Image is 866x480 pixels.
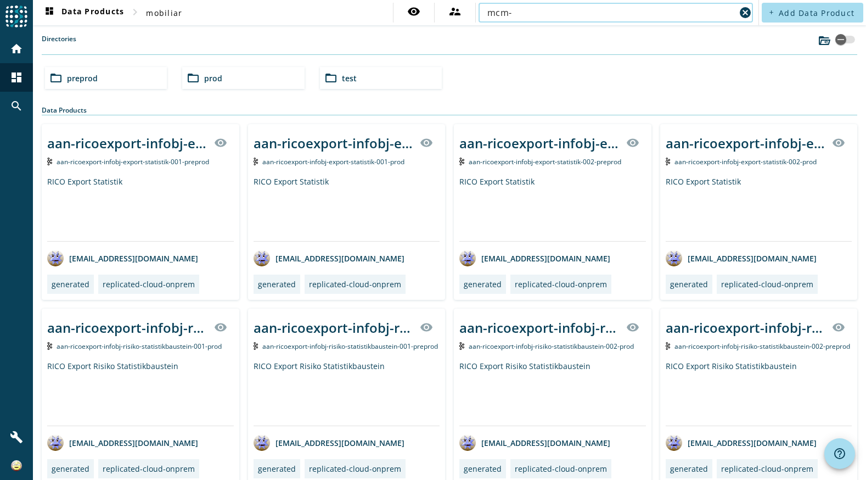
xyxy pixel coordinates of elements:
mat-icon: home [10,42,23,55]
div: replicated-cloud-onprem [103,464,195,474]
div: aan-ricoexport-infobj-risiko-statistikbaustein-001-_stage_ [254,319,414,337]
div: generated [670,279,708,289]
span: Kafka Topic: aan-ricoexport-infobj-risiko-statistikbaustein-002-preprod [674,342,850,351]
span: Kafka Topic: aan-ricoexport-infobj-export-statistik-001-prod [262,157,404,166]
img: avatar [254,250,270,266]
mat-icon: visibility [626,321,639,334]
span: Kafka Topic: aan-ricoexport-infobj-export-statistik-001-preprod [57,157,209,166]
div: [EMAIL_ADDRESS][DOMAIN_NAME] [254,250,404,266]
span: preprod [67,73,98,83]
div: replicated-cloud-onprem [515,464,607,474]
span: mobiliar [146,8,182,18]
button: Add Data Product [762,3,863,23]
div: generated [670,464,708,474]
span: Data Products [43,6,124,19]
div: RICO Export Risiko Statistikbaustein [459,361,646,426]
div: generated [464,464,502,474]
span: Kafka Topic: aan-ricoexport-infobj-export-statistik-002-preprod [469,157,621,166]
img: Kafka Topic: aan-ricoexport-infobj-risiko-statistikbaustein-001-preprod [254,342,258,350]
div: [EMAIL_ADDRESS][DOMAIN_NAME] [47,434,198,451]
button: Clear [738,5,753,20]
div: RICO Export Statistik [459,176,646,241]
img: Kafka Topic: aan-ricoexport-infobj-risiko-statistikbaustein-001-prod [47,342,52,350]
img: avatar [254,434,270,451]
div: replicated-cloud-onprem [721,279,813,289]
div: replicated-cloud-onprem [309,279,401,289]
mat-icon: visibility [214,321,227,334]
div: RICO Export Statistik [254,176,440,241]
div: generated [258,279,296,289]
div: RICO Export Risiko Statistikbaustein [666,361,852,426]
div: aan-ricoexport-infobj-risiko-statistikbaustein-001-_stage_ [47,319,207,337]
div: Data Products [42,105,857,115]
div: replicated-cloud-onprem [721,464,813,474]
input: Search (% or * for wildcards) [487,6,735,19]
mat-icon: folder_open [324,71,338,85]
mat-icon: visibility [832,321,845,334]
div: replicated-cloud-onprem [103,279,195,289]
mat-icon: search [10,99,23,113]
img: avatar [47,250,64,266]
span: test [342,73,357,83]
mat-icon: supervisor_account [448,5,462,18]
span: Add Data Product [779,8,854,18]
img: avatar [666,250,682,266]
mat-icon: visibility [626,136,639,149]
div: replicated-cloud-onprem [515,279,607,289]
span: prod [204,73,222,83]
img: Kafka Topic: aan-ricoexport-infobj-export-statistik-001-prod [254,158,258,165]
div: RICO Export Risiko Statistikbaustein [254,361,440,426]
img: avatar [666,434,682,451]
img: spoud-logo.svg [5,5,27,27]
div: generated [464,279,502,289]
div: RICO Export Statistik [666,176,852,241]
mat-icon: folder_open [187,71,200,85]
div: aan-ricoexport-infobj-export-statistik-002-_stage_ [666,134,826,152]
div: [EMAIL_ADDRESS][DOMAIN_NAME] [47,250,198,266]
img: af918c374769b9f2fc363c81ec7e3749 [11,460,22,471]
mat-icon: visibility [407,5,420,18]
img: avatar [459,250,476,266]
label: Directories [42,34,76,54]
mat-icon: chevron_right [128,5,142,19]
mat-icon: dashboard [10,71,23,84]
mat-icon: visibility [214,136,227,149]
button: mobiliar [142,3,187,23]
div: aan-ricoexport-infobj-risiko-statistikbaustein-002-_stage_ [459,319,620,337]
div: [EMAIL_ADDRESS][DOMAIN_NAME] [666,434,817,451]
img: avatar [459,434,476,451]
mat-icon: visibility [420,321,433,334]
div: replicated-cloud-onprem [309,464,401,474]
img: Kafka Topic: aan-ricoexport-infobj-risiko-statistikbaustein-002-preprod [666,342,671,350]
div: RICO Export Statistik [47,176,234,241]
img: Kafka Topic: aan-ricoexport-infobj-risiko-statistikbaustein-002-prod [459,342,464,350]
span: Kafka Topic: aan-ricoexport-infobj-export-statistik-002-prod [674,157,817,166]
button: Data Products [38,3,128,23]
div: [EMAIL_ADDRESS][DOMAIN_NAME] [459,434,610,451]
div: generated [52,464,89,474]
div: generated [258,464,296,474]
mat-icon: add [768,9,774,15]
mat-icon: cancel [739,6,752,19]
span: Kafka Topic: aan-ricoexport-infobj-risiko-statistikbaustein-001-preprod [262,342,438,351]
img: Kafka Topic: aan-ricoexport-infobj-export-statistik-002-preprod [459,158,464,165]
mat-icon: visibility [832,136,845,149]
span: Kafka Topic: aan-ricoexport-infobj-risiko-statistikbaustein-001-prod [57,342,222,351]
mat-icon: help_outline [833,447,846,460]
div: aan-ricoexport-infobj-export-statistik-002-_stage_ [459,134,620,152]
div: aan-ricoexport-infobj-export-statistik-001-_stage_ [254,134,414,152]
img: Kafka Topic: aan-ricoexport-infobj-export-statistik-001-preprod [47,158,52,165]
mat-icon: dashboard [43,6,56,19]
mat-icon: folder_open [49,71,63,85]
mat-icon: visibility [420,136,433,149]
img: Kafka Topic: aan-ricoexport-infobj-export-statistik-002-prod [666,158,671,165]
div: aan-ricoexport-infobj-risiko-statistikbaustein-002-_stage_ [666,319,826,337]
mat-icon: build [10,431,23,444]
img: avatar [47,434,64,451]
div: [EMAIL_ADDRESS][DOMAIN_NAME] [254,434,404,451]
div: RICO Export Risiko Statistikbaustein [47,361,234,426]
span: Kafka Topic: aan-ricoexport-infobj-risiko-statistikbaustein-002-prod [469,342,634,351]
div: [EMAIL_ADDRESS][DOMAIN_NAME] [459,250,610,266]
div: [EMAIL_ADDRESS][DOMAIN_NAME] [666,250,817,266]
div: generated [52,279,89,289]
